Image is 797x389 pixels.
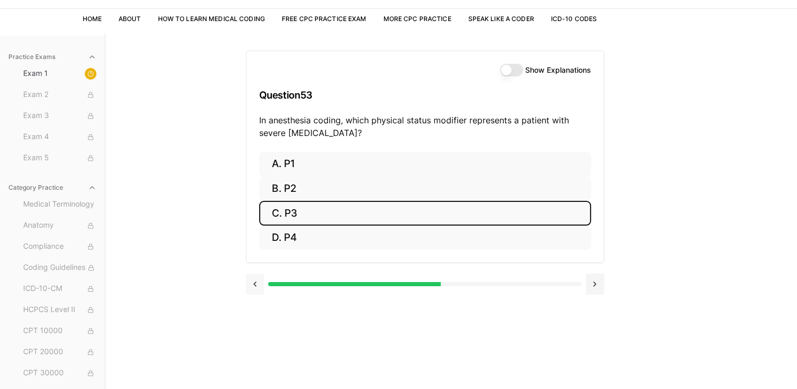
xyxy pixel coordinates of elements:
a: About [119,15,141,23]
span: Anatomy [23,220,96,231]
a: Home [83,15,102,23]
a: Speak Like a Coder [468,15,534,23]
button: B. P2 [259,177,591,201]
button: Exam 5 [19,150,101,167]
button: Exam 4 [19,129,101,145]
p: In anesthesia coding, which physical status modifier represents a patient with severe [MEDICAL_DA... [259,114,591,139]
button: Practice Exams [4,48,101,65]
span: CPT 20000 [23,346,96,358]
button: Compliance [19,238,101,255]
a: Free CPC Practice Exam [282,15,367,23]
span: HCPCS Level II [23,304,96,316]
button: Category Practice [4,179,101,196]
span: Compliance [23,241,96,252]
span: Coding Guidelines [23,262,96,274]
button: A. P1 [259,152,591,177]
span: CPT 30000 [23,367,96,379]
button: ICD-10-CM [19,280,101,297]
button: CPT 20000 [19,344,101,361]
span: Exam 5 [23,152,96,164]
button: C. P3 [259,201,591,226]
button: CPT 30000 [19,365,101,382]
button: Exam 2 [19,86,101,103]
button: CPT 10000 [19,323,101,339]
span: CPT 10000 [23,325,96,337]
a: How to Learn Medical Coding [158,15,265,23]
h3: Question 53 [259,80,591,111]
button: HCPCS Level II [19,302,101,318]
button: Coding Guidelines [19,259,101,276]
button: Exam 3 [19,108,101,124]
span: Exam 1 [23,68,96,80]
button: Medical Terminology [19,196,101,213]
button: Exam 1 [19,65,101,82]
span: ICD-10-CM [23,283,96,295]
button: D. P4 [259,226,591,250]
button: Anatomy [19,217,101,234]
span: Exam 4 [23,131,96,143]
span: Exam 2 [23,89,96,101]
span: Exam 3 [23,110,96,122]
label: Show Explanations [525,66,591,74]
a: More CPC Practice [383,15,451,23]
a: ICD-10 Codes [551,15,597,23]
span: Medical Terminology [23,199,96,210]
